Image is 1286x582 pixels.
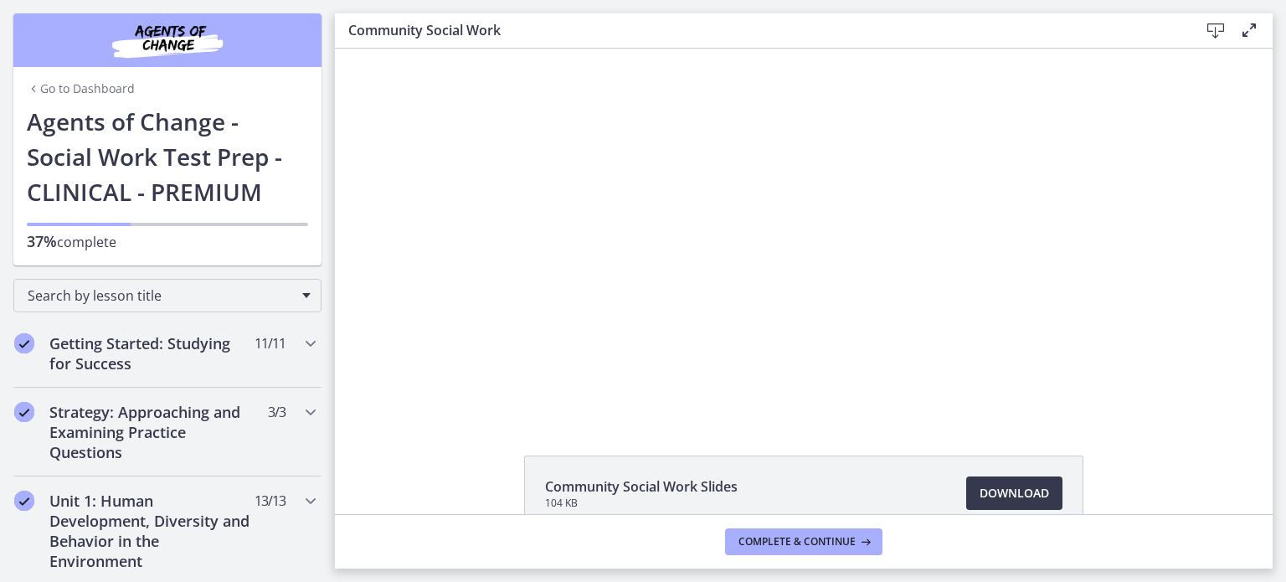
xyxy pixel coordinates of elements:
span: 13 / 13 [255,491,285,511]
button: Complete & continue [725,528,882,555]
span: Community Social Work Slides [545,476,738,497]
img: Agents of Change [67,20,268,60]
h2: Unit 1: Human Development, Diversity and Behavior in the Environment [49,491,254,571]
i: Completed [14,491,34,511]
p: complete [27,231,308,252]
h2: Getting Started: Studying for Success [49,333,254,373]
i: Completed [14,402,34,422]
a: Go to Dashboard [27,80,135,97]
h2: Strategy: Approaching and Examining Practice Questions [49,402,254,462]
span: 104 KB [545,497,738,510]
span: 11 / 11 [255,333,285,353]
span: Download [980,483,1049,503]
span: Complete & continue [738,535,856,549]
span: 3 / 3 [268,402,285,422]
span: 37% [27,231,57,251]
iframe: Video Lesson [335,49,1273,417]
h3: Community Social Work [348,20,1172,40]
div: Search by lesson title [13,279,321,312]
a: Download [966,476,1062,510]
i: Completed [14,333,34,353]
h1: Agents of Change - Social Work Test Prep - CLINICAL - PREMIUM [27,104,308,209]
span: Search by lesson title [28,286,294,305]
